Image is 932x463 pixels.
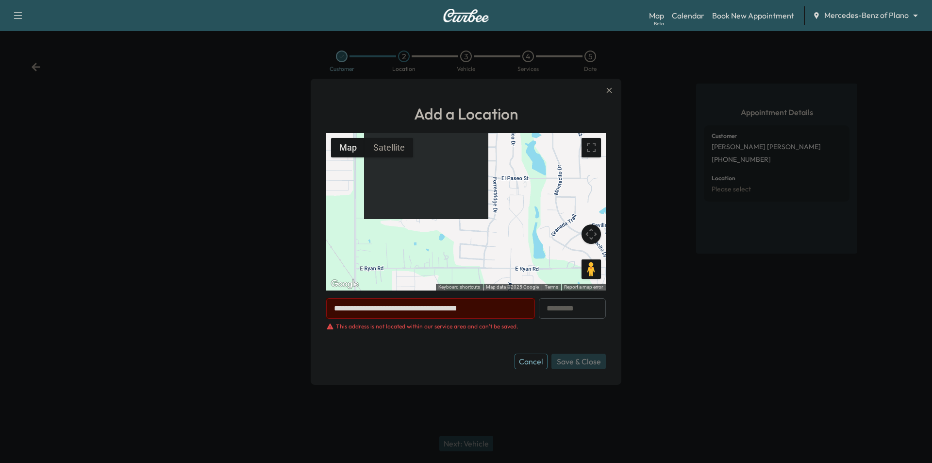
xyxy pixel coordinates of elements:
div: Beta [654,20,664,27]
span: Mercedes-Benz of Plano [824,10,909,21]
button: Show satellite imagery [365,138,413,157]
a: Open this area in Google Maps (opens a new window) [329,278,361,291]
button: Map camera controls [582,224,601,244]
button: Toggle fullscreen view [582,138,601,157]
img: Curbee Logo [443,9,489,22]
button: Show street map [331,138,365,157]
a: Book New Appointment [712,10,794,21]
div: This address is not located within our service area and can't be saved. [336,323,518,330]
a: Terms (opens in new tab) [545,284,558,290]
a: Report a map error [564,284,603,290]
a: Calendar [672,10,704,21]
button: Drag Pegman onto the map to open Street View [582,259,601,279]
span: Map data ©2025 Google [486,284,539,290]
a: MapBeta [649,10,664,21]
img: Google [329,278,361,291]
h1: Add a Location [326,102,606,125]
button: Keyboard shortcuts [438,284,480,291]
button: Cancel [515,354,548,369]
